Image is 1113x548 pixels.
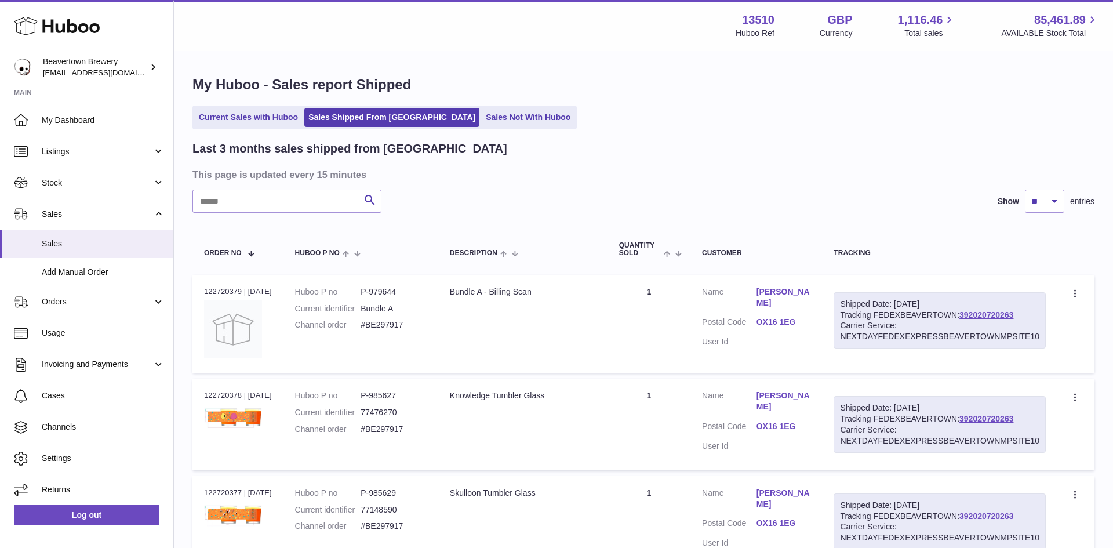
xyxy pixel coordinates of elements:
strong: GBP [827,12,852,28]
dt: Channel order [295,521,361,532]
a: OX16 1EG [756,518,811,529]
dd: P-979644 [361,286,427,297]
a: Sales Not With Huboo [482,108,574,127]
img: 1716222797.png [204,502,262,527]
div: Carrier Service: NEXTDAYFEDEXEXPRESSBEAVERTOWNMPSITE10 [840,424,1039,447]
dd: P-985629 [361,488,427,499]
div: Tracking [834,249,1046,257]
div: Knowledge Tumbler Glass [450,390,596,401]
dt: Name [702,488,756,513]
div: Carrier Service: NEXTDAYFEDEXEXPRESSBEAVERTOWNMPSITE10 [840,320,1039,342]
span: Listings [42,146,152,157]
div: 122720377 | [DATE] [204,488,272,498]
td: 1 [608,275,690,373]
span: Sales [42,238,165,249]
div: Huboo Ref [736,28,774,39]
span: Quantity Sold [619,242,661,257]
dd: P-985627 [361,390,427,401]
span: Channels [42,422,165,433]
div: Tracking FEDEXBEAVERTOWN: [834,396,1046,453]
a: 1,116.46 Total sales [898,12,956,39]
dt: Postal Code [702,317,756,331]
dt: Name [702,286,756,311]
div: 122720378 | [DATE] [204,390,272,401]
dt: Huboo P no [295,488,361,499]
h1: My Huboo - Sales report Shipped [192,75,1094,94]
span: Settings [42,453,165,464]
div: Shipped Date: [DATE] [840,402,1039,413]
div: Shipped Date: [DATE] [840,299,1039,310]
span: Orders [42,296,152,307]
dd: 77476270 [361,407,427,418]
div: Currency [820,28,853,39]
dt: Postal Code [702,421,756,435]
dd: #BE297917 [361,320,427,331]
dt: Channel order [295,320,361,331]
label: Show [998,196,1019,207]
span: Usage [42,328,165,339]
span: Add Manual Order [42,267,165,278]
span: [EMAIL_ADDRESS][DOMAIN_NAME] [43,68,170,77]
dd: #BE297917 [361,521,427,532]
span: Cases [42,390,165,401]
dt: Postal Code [702,518,756,532]
dt: Current identifier [295,407,361,418]
h2: Last 3 months sales shipped from [GEOGRAPHIC_DATA] [192,141,507,157]
dt: Current identifier [295,505,361,516]
div: Skulloon Tumbler Glass [450,488,596,499]
span: Invoicing and Payments [42,359,152,370]
a: 392020720263 [959,414,1013,423]
img: 1716222726.png [204,405,262,429]
a: [PERSON_NAME] [756,390,811,412]
img: internalAdmin-13510@internal.huboo.com [14,59,31,76]
span: My Dashboard [42,115,165,126]
a: [PERSON_NAME] [756,286,811,309]
span: Stock [42,177,152,188]
a: OX16 1EG [756,421,811,432]
div: 122720379 | [DATE] [204,286,272,297]
dt: Huboo P no [295,286,361,297]
a: 85,461.89 AVAILABLE Stock Total [1001,12,1099,39]
strong: 13510 [742,12,774,28]
span: AVAILABLE Stock Total [1001,28,1099,39]
a: [PERSON_NAME] [756,488,811,510]
td: 1 [608,379,690,470]
span: Sales [42,209,152,220]
span: Order No [204,249,242,257]
dt: Name [702,390,756,415]
a: Current Sales with Huboo [195,108,302,127]
span: Returns [42,484,165,495]
span: Total sales [904,28,956,39]
dt: User Id [702,336,756,347]
img: no-photo.jpg [204,300,262,358]
span: Description [450,249,497,257]
span: 1,116.46 [898,12,943,28]
div: Beavertown Brewery [43,56,147,78]
div: Bundle A - Billing Scan [450,286,596,297]
div: Customer [702,249,810,257]
span: Huboo P no [295,249,340,257]
dt: Huboo P no [295,390,361,401]
a: Log out [14,505,159,525]
dt: User Id [702,441,756,452]
div: Carrier Service: NEXTDAYFEDEXEXPRESSBEAVERTOWNMPSITE10 [840,521,1039,543]
dd: 77148590 [361,505,427,516]
dd: Bundle A [361,303,427,314]
div: Tracking FEDEXBEAVERTOWN: [834,292,1046,349]
a: Sales Shipped From [GEOGRAPHIC_DATA] [304,108,479,127]
a: 392020720263 [959,310,1013,320]
dt: Current identifier [295,303,361,314]
span: entries [1070,196,1094,207]
a: OX16 1EG [756,317,811,328]
div: Shipped Date: [DATE] [840,500,1039,511]
a: 392020720263 [959,511,1013,521]
dd: #BE297917 [361,424,427,435]
span: 85,461.89 [1034,12,1086,28]
dt: Channel order [295,424,361,435]
h3: This page is updated every 15 minutes [192,168,1092,181]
